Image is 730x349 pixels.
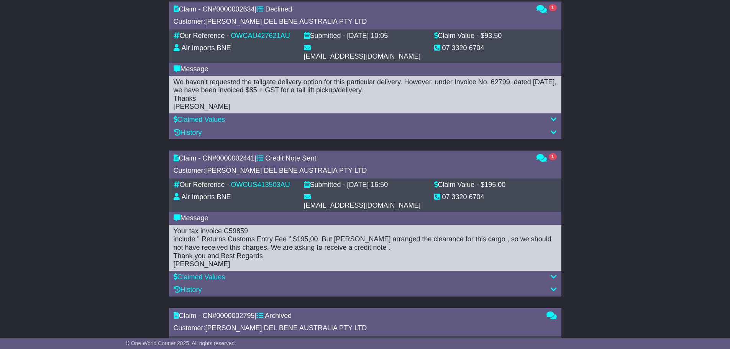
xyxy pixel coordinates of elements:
[549,153,557,160] span: 1
[536,155,557,162] a: 1
[481,32,502,40] div: $93.50
[265,5,292,13] span: Declined
[217,154,255,162] span: 0000002441
[217,312,255,320] span: 0000002795
[536,6,557,13] a: 1
[174,116,225,123] a: Claimed Values
[174,78,557,111] div: We haven't requested the tailgate delivery option for this particular delivery. However, under In...
[174,273,225,281] a: Claimed Values
[174,273,557,282] div: Claimed Values
[174,129,557,137] div: History
[481,181,505,189] div: $195.00
[174,324,539,333] div: Customer:
[174,227,557,269] div: Your tax invoice C59859 include " Returns Customs Entry Fee " $195,00. But [PERSON_NAME] arranged...
[347,32,388,40] div: [DATE] 10:05
[231,181,290,188] a: OWCUS413503AU
[304,52,421,61] div: [EMAIL_ADDRESS][DOMAIN_NAME]
[174,116,557,124] div: Claimed Values
[205,18,367,25] span: [PERSON_NAME] DEL BENE AUSTRALIA PTY LTD
[174,154,529,163] div: Claim - CN# |
[174,18,529,26] div: Customer:
[205,324,367,332] span: [PERSON_NAME] DEL BENE AUSTRALIA PTY LTD
[182,44,231,52] div: Air Imports BNE
[174,286,557,294] div: History
[265,154,316,162] span: Credit Note Sent
[549,4,557,11] span: 1
[174,167,529,175] div: Customer:
[174,286,202,293] a: History
[174,65,557,74] div: Message
[174,312,539,320] div: Claim - CN# |
[217,5,255,13] span: 0000002634
[231,32,290,39] a: OWCAU427621AU
[304,181,345,189] div: Submitted -
[434,181,479,189] div: Claim Value -
[174,5,529,14] div: Claim - CN# |
[126,340,236,346] span: © One World Courier 2025. All rights reserved.
[347,181,388,189] div: [DATE] 16:50
[205,167,367,174] span: [PERSON_NAME] DEL BENE AUSTRALIA PTY LTD
[265,312,292,320] span: Archived
[434,32,479,40] div: Claim Value -
[174,32,229,40] div: Our Reference -
[174,181,229,189] div: Our Reference -
[174,129,202,136] a: History
[442,193,484,202] div: 07 3320 6704
[182,193,231,202] div: Air Imports BNE
[304,202,421,210] div: [EMAIL_ADDRESS][DOMAIN_NAME]
[304,32,345,40] div: Submitted -
[442,44,484,52] div: 07 3320 6704
[174,214,557,223] div: Message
